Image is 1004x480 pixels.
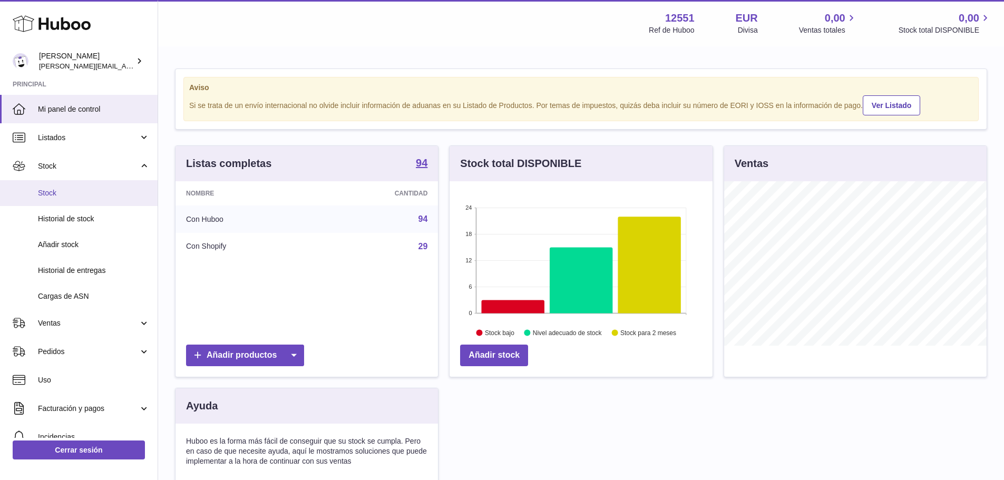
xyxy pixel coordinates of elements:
a: 0,00 Ventas totales [799,11,857,35]
span: Añadir stock [38,240,150,250]
span: Uso [38,375,150,385]
a: Cerrar sesión [13,440,145,459]
strong: EUR [736,11,758,25]
td: Con Shopify [176,233,315,260]
a: Ver Listado [863,95,920,115]
strong: 12551 [665,11,695,25]
text: 24 [466,204,472,211]
text: Stock para 2 meses [620,329,676,337]
th: Nombre [176,181,315,205]
text: 12 [466,257,472,263]
span: Listados [38,133,139,143]
div: Divisa [738,25,758,35]
span: Ventas [38,318,139,328]
h3: Stock total DISPONIBLE [460,156,581,171]
div: [PERSON_NAME] [39,51,134,71]
h3: Listas completas [186,156,271,171]
text: 0 [469,310,472,316]
span: Incidencias [38,432,150,442]
a: 0,00 Stock total DISPONIBLE [899,11,991,35]
span: 0,00 [959,11,979,25]
span: Ventas totales [799,25,857,35]
span: Historial de entregas [38,266,150,276]
span: [PERSON_NAME][EMAIL_ADDRESS][PERSON_NAME][DOMAIN_NAME] [39,62,268,70]
span: Facturación y pagos [38,404,139,414]
span: Stock [38,161,139,171]
span: Cargas de ASN [38,291,150,301]
h3: Ayuda [186,399,218,413]
img: gerardo.montoiro@cleverenterprise.es [13,53,28,69]
th: Cantidad [315,181,438,205]
span: Stock total DISPONIBLE [899,25,991,35]
text: Stock bajo [485,329,514,337]
div: Ref de Huboo [649,25,694,35]
a: 94 [416,158,427,170]
span: Mi panel de control [38,104,150,114]
text: 18 [466,231,472,237]
strong: Aviso [189,83,973,93]
p: Huboo es la forma más fácil de conseguir que su stock se cumpla. Pero en caso de que necesite ayu... [186,436,427,466]
text: Nivel adecuado de stock [533,329,602,337]
div: Si se trata de un envío internacional no olvide incluir información de aduanas en su Listado de P... [189,94,973,115]
td: Con Huboo [176,205,315,233]
a: Añadir productos [186,345,304,366]
a: 94 [418,214,428,223]
a: Añadir stock [460,345,528,366]
text: 6 [469,283,472,290]
strong: 94 [416,158,427,168]
span: Historial de stock [38,214,150,224]
span: Pedidos [38,347,139,357]
span: 0,00 [825,11,845,25]
h3: Ventas [735,156,768,171]
a: 29 [418,242,428,251]
span: Stock [38,188,150,198]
